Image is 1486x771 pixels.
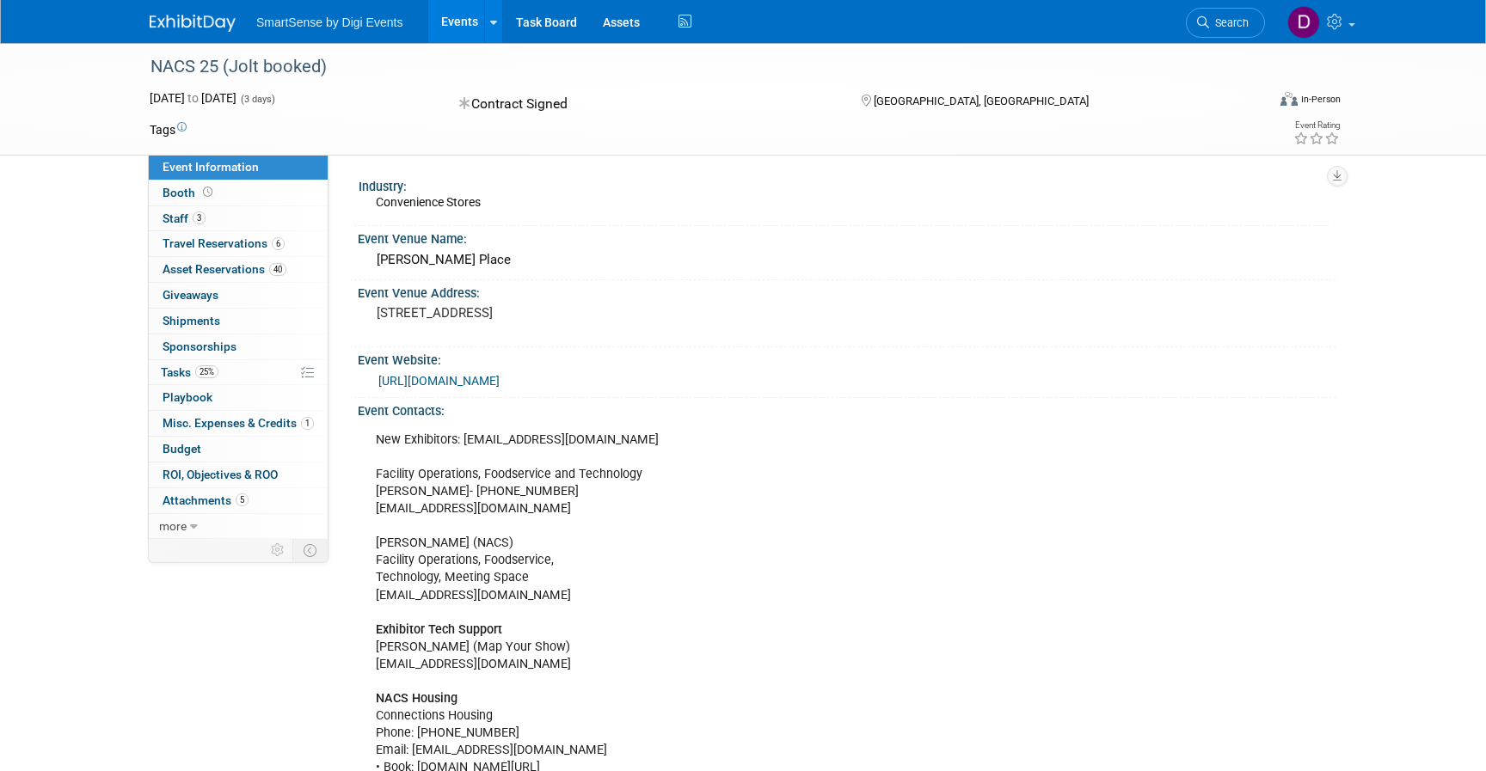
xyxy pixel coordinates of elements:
span: ROI, Objectives & ROO [163,468,278,481]
a: Misc. Expenses & Credits1 [149,411,328,436]
span: Travel Reservations [163,236,285,250]
img: Format-Inperson.png [1280,92,1298,106]
a: Staff3 [149,206,328,231]
a: more [149,514,328,539]
span: 25% [195,365,218,378]
pre: [STREET_ADDRESS] [377,305,746,321]
a: Asset Reservations40 [149,257,328,282]
td: Personalize Event Tab Strip [263,539,293,561]
a: [URL][DOMAIN_NAME] [378,374,500,388]
span: Sponsorships [163,340,236,353]
div: Event Website: [358,347,1336,369]
img: Dan Tiernan [1287,6,1320,39]
span: Search [1209,16,1249,29]
img: ExhibitDay [150,15,236,32]
div: Event Format [1164,89,1341,115]
a: Event Information [149,155,328,180]
b: NACS Housing [376,691,457,706]
span: SmartSense by Digi Events [256,15,402,29]
span: to [185,91,201,105]
span: Tasks [161,365,218,379]
span: Booth [163,186,216,199]
span: Attachments [163,493,249,507]
div: In-Person [1300,93,1341,106]
a: Playbook [149,385,328,410]
td: Toggle Event Tabs [293,539,329,561]
span: Convenience Stores [376,195,481,209]
span: more [159,519,187,533]
span: 1 [301,417,314,430]
span: 5 [236,493,249,506]
td: Tags [150,121,187,138]
span: Giveaways [163,288,218,302]
span: Booth not reserved yet [200,186,216,199]
a: Shipments [149,309,328,333]
span: (3 days) [239,94,275,105]
b: Exhibitor Tech Support [376,622,502,637]
span: Playbook [163,390,212,404]
a: Sponsorships [149,334,328,359]
span: 6 [272,237,285,250]
span: Budget [163,442,201,456]
span: [DATE] [DATE] [150,91,236,105]
div: Event Contacts: [358,398,1336,419]
a: Travel Reservations6 [149,231,328,256]
div: Event Venue Name: [358,226,1336,248]
div: Contract Signed [454,89,834,119]
a: Search [1186,8,1265,38]
div: Event Venue Address: [358,280,1336,302]
div: NACS 25 (Jolt booked) [144,52,1239,83]
a: Tasks25% [149,360,328,385]
span: Staff [163,211,206,225]
div: Industry: [359,174,1329,195]
span: 3 [193,211,206,224]
span: [GEOGRAPHIC_DATA], [GEOGRAPHIC_DATA] [874,95,1089,107]
span: 40 [269,263,286,276]
span: Event Information [163,160,259,174]
div: [PERSON_NAME] Place [371,247,1323,273]
span: Misc. Expenses & Credits [163,416,314,430]
span: Asset Reservations [163,262,286,276]
a: ROI, Objectives & ROO [149,462,328,487]
a: Attachments5 [149,488,328,513]
span: Shipments [163,314,220,327]
a: Booth [149,181,328,205]
a: Giveaways [149,283,328,308]
div: Event Rating [1293,121,1340,130]
a: Budget [149,437,328,462]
